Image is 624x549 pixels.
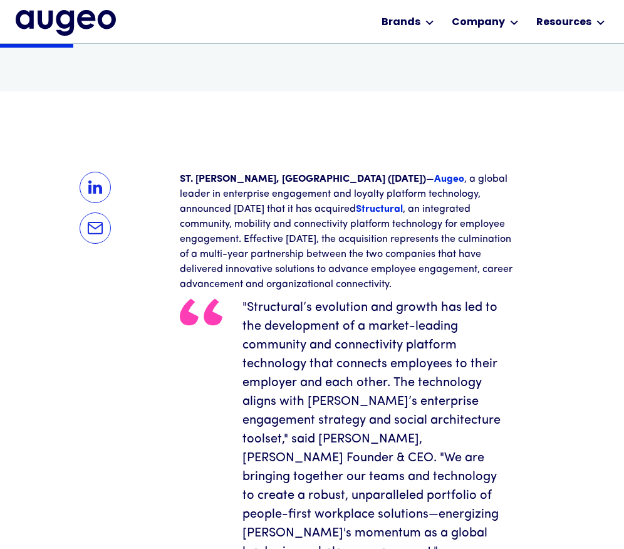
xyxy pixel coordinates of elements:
strong: ST. [PERSON_NAME], [GEOGRAPHIC_DATA] ([DATE]) [180,174,426,184]
div: Company [452,15,505,30]
a: home [16,10,116,35]
div: Brands [382,15,420,30]
a: Structural [356,204,403,214]
a: Augeo [434,174,464,184]
p: ‍ — , a global leader in enterprise engagement and loyalty platform technology, announced [DATE] ... [180,172,520,292]
img: Augeo's full logo in midnight blue. [16,10,116,35]
div: Resources [536,15,591,30]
